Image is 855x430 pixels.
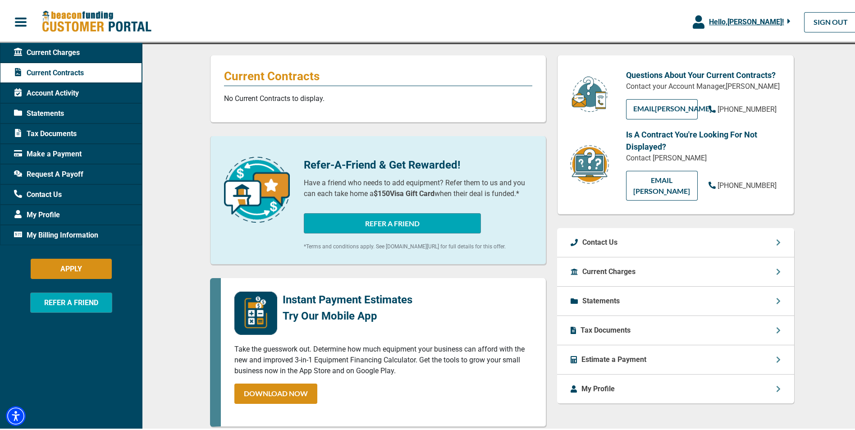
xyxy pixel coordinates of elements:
p: Tax Documents [581,323,631,334]
a: EMAIL[PERSON_NAME] [626,97,698,118]
p: Refer-A-Friend & Get Rewarded! [304,155,532,171]
div: Accessibility Menu [6,404,26,424]
span: My Profile [14,208,60,219]
span: Statements [14,106,64,117]
img: Beacon Funding Customer Portal Logo [41,9,151,32]
p: *Terms and conditions apply. See [DOMAIN_NAME][URL] for full details for this offer. [304,241,532,249]
span: Contact Us [14,188,62,198]
span: Tax Documents [14,127,77,137]
span: Current Charges [14,46,80,56]
p: Statements [582,294,620,305]
p: Questions About Your Current Contracts? [626,67,780,79]
p: Try Our Mobile App [283,306,412,322]
p: Contact your Account Manager, [PERSON_NAME] [626,79,780,90]
p: Current Charges [582,265,636,275]
p: Have a friend who needs to add equipment? Refer them to us and you can each take home a when thei... [304,176,532,197]
p: Is A Contract You're Looking For Not Displayed? [626,127,780,151]
span: Current Contracts [14,66,84,77]
a: [PHONE_NUMBER] [709,178,777,189]
p: Contact Us [582,235,617,246]
span: [PHONE_NUMBER] [718,103,777,112]
a: [PHONE_NUMBER] [709,102,777,113]
button: APPLY [31,257,112,277]
img: refer-a-friend-icon.png [224,155,290,221]
p: No Current Contracts to display. [224,91,532,102]
p: My Profile [581,382,615,393]
span: Account Activity [14,86,79,97]
a: EMAIL [PERSON_NAME] [626,169,698,199]
p: Contact [PERSON_NAME] [626,151,780,162]
span: Request A Payoff [14,167,83,178]
img: mobile-app-logo.png [234,290,277,333]
p: Estimate a Payment [581,352,646,363]
button: REFER A FRIEND [304,211,481,232]
span: Hello, [PERSON_NAME] ! [709,16,784,24]
p: Take the guesswork out. Determine how much equipment your business can afford with the new and im... [234,342,532,375]
button: REFER A FRIEND [30,291,112,311]
img: customer-service.png [569,74,610,111]
span: My Billing Information [14,228,98,239]
span: Make a Payment [14,147,82,158]
b: $150 Visa Gift Card [374,188,434,196]
img: contract-icon.png [569,142,610,183]
span: [PHONE_NUMBER] [718,179,777,188]
p: Current Contracts [224,67,532,82]
p: Instant Payment Estimates [283,290,412,306]
a: DOWNLOAD NOW [234,382,317,402]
